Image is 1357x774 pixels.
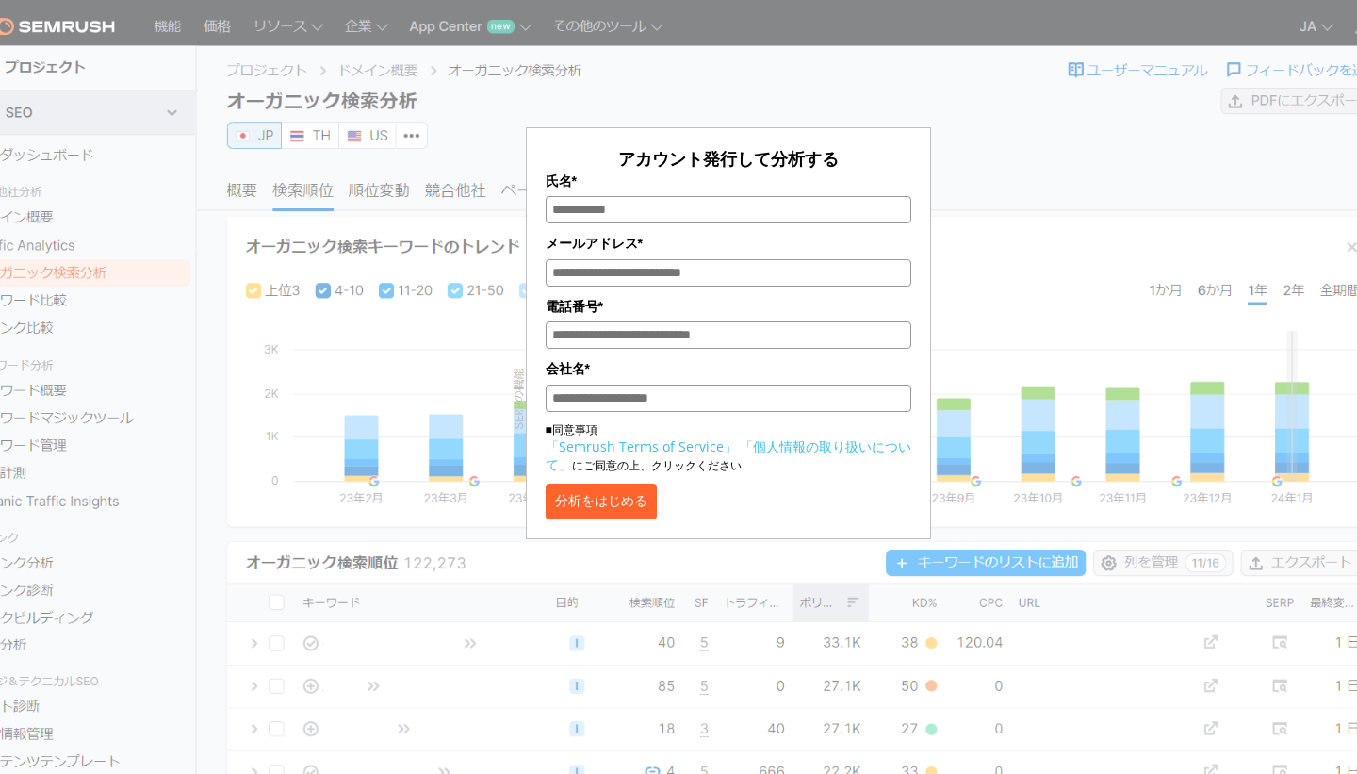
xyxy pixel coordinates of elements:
[546,437,737,455] a: 「Semrush Terms of Service」
[546,233,911,254] label: メールアドレス*
[618,147,839,170] span: アカウント発行して分析する
[546,437,911,473] a: 「個人情報の取り扱いについて」
[546,296,911,317] label: 電話番号*
[546,421,911,474] p: ■同意事項 にご同意の上、クリックください
[546,484,657,519] button: 分析をはじめる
